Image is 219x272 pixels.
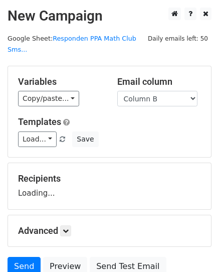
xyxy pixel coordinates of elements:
h5: Email column [117,76,201,87]
a: Copy/paste... [18,91,79,106]
button: Save [72,131,98,147]
h5: Advanced [18,225,201,236]
div: Loading... [18,173,201,199]
span: Daily emails left: 50 [144,33,211,44]
a: Load... [18,131,57,147]
a: Daily emails left: 50 [144,35,211,42]
small: Google Sheet: [8,35,136,54]
h5: Variables [18,76,102,87]
h5: Recipients [18,173,201,184]
a: Templates [18,116,61,127]
a: Responden PPA Math Club Sms... [8,35,136,54]
h2: New Campaign [8,8,211,25]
